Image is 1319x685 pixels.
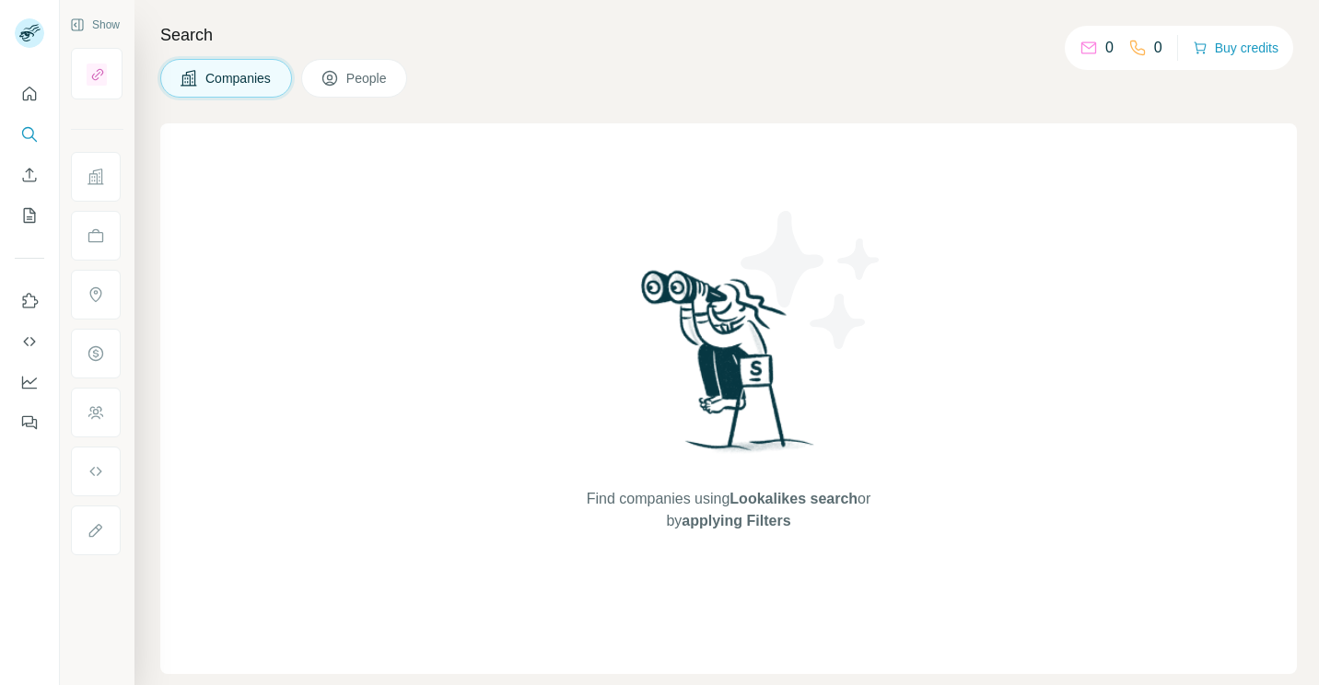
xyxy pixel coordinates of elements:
img: Surfe Illustration - Stars [729,197,894,363]
button: Dashboard [15,366,44,399]
button: Use Surfe API [15,325,44,358]
button: Show [57,11,133,39]
button: Enrich CSV [15,158,44,192]
h4: Search [160,22,1297,48]
span: applying Filters [682,513,790,528]
p: 0 [1154,37,1162,59]
button: Feedback [15,406,44,439]
button: Buy credits [1193,35,1278,61]
button: Quick start [15,77,44,110]
p: 0 [1105,37,1114,59]
span: People [346,69,389,87]
span: Lookalikes search [730,491,858,506]
button: My lists [15,199,44,232]
span: Find companies using or by [581,488,876,532]
span: Companies [205,69,273,87]
button: Use Surfe on LinkedIn [15,284,44,318]
img: Surfe Illustration - Woman searching with binoculars [633,265,824,470]
button: Search [15,118,44,151]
